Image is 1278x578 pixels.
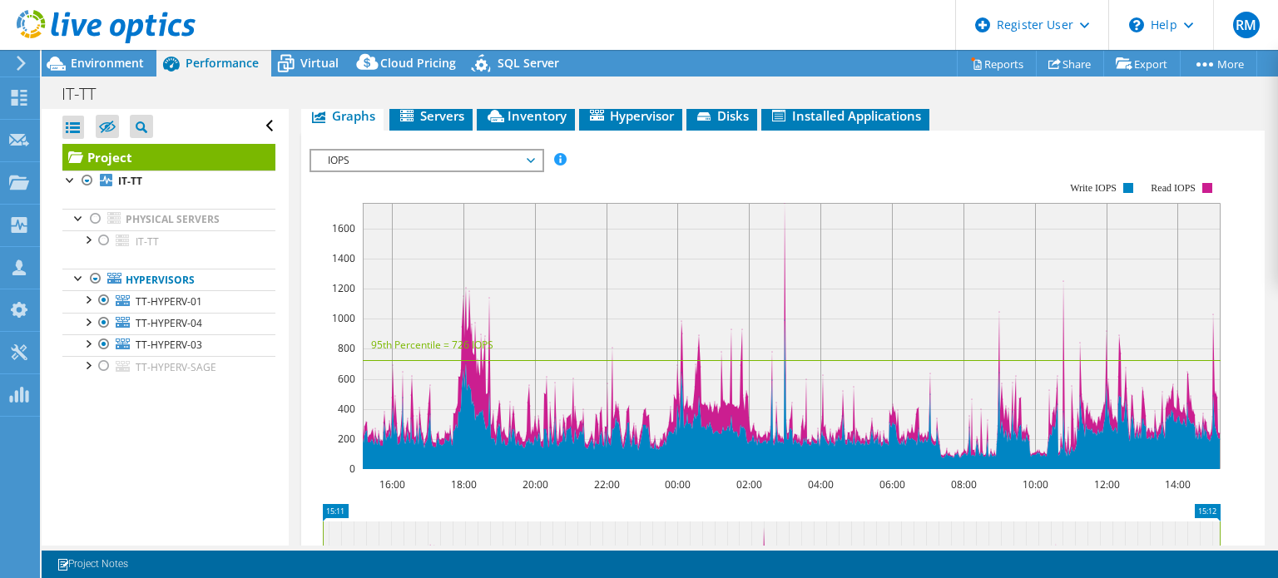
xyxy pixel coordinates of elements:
text: 10:00 [1023,477,1048,492]
span: Virtual [300,55,339,71]
text: 800 [338,341,355,355]
span: TT-HYPERV-01 [136,294,202,309]
span: Inventory [485,107,567,124]
a: Export [1103,51,1181,77]
a: Share [1036,51,1104,77]
text: 0 [349,462,355,476]
text: 04:00 [808,477,834,492]
span: Graphs [310,107,375,124]
text: 1600 [332,221,355,235]
text: 00:00 [665,477,691,492]
span: IOPS [319,151,533,170]
a: Physical Servers [62,209,275,230]
span: RM [1233,12,1260,38]
text: 02:00 [736,477,762,492]
span: Cloud Pricing [380,55,456,71]
span: IT-TT [136,235,159,249]
a: Project Notes [45,554,140,575]
span: Installed Applications [770,107,921,124]
a: IT-TT [62,170,275,192]
text: 1400 [332,251,355,265]
a: More [1180,51,1257,77]
a: TT-HYPERV-04 [62,313,275,334]
text: 22:00 [594,477,620,492]
span: Performance [186,55,259,71]
text: 20:00 [523,477,548,492]
span: Environment [71,55,144,71]
a: TT-HYPERV-03 [62,334,275,356]
text: 200 [338,432,355,446]
text: Write IOPS [1070,182,1117,194]
span: Servers [398,107,464,124]
text: 1000 [332,311,355,325]
text: 12:00 [1094,477,1120,492]
a: Project [62,144,275,170]
span: TT-HYPERV-SAGE [136,360,216,374]
span: Hypervisor [587,107,674,124]
a: Reports [957,51,1037,77]
text: 1200 [332,281,355,295]
text: 16:00 [379,477,405,492]
text: 08:00 [951,477,977,492]
span: SQL Server [498,55,559,71]
a: TT-HYPERV-SAGE [62,356,275,378]
text: 18:00 [451,477,477,492]
b: IT-TT [118,174,142,188]
span: TT-HYPERV-04 [136,316,202,330]
text: 14:00 [1165,477,1191,492]
span: TT-HYPERV-03 [136,338,202,352]
a: IT-TT [62,230,275,252]
text: Read IOPS [1152,182,1196,194]
text: 600 [338,372,355,386]
h1: IT-TT [54,85,121,103]
span: Disks [695,107,749,124]
svg: \n [1129,17,1144,32]
text: 400 [338,402,355,416]
a: Hypervisors [62,269,275,290]
text: 95th Percentile = 726 IOPS [371,338,493,352]
a: TT-HYPERV-01 [62,290,275,312]
text: 06:00 [879,477,905,492]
